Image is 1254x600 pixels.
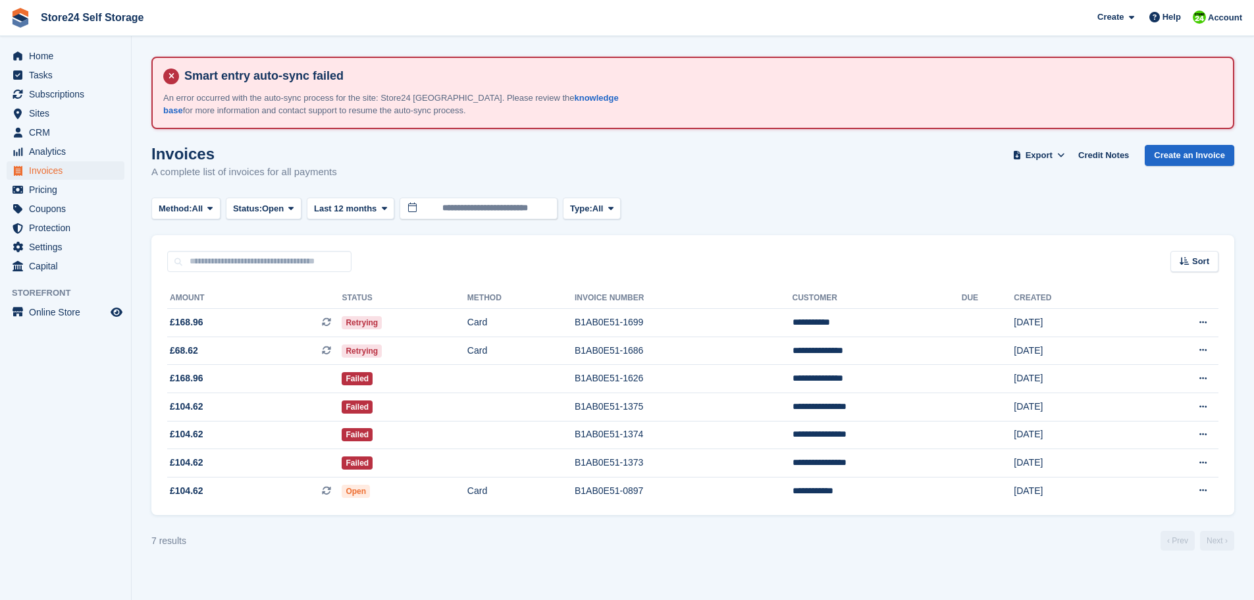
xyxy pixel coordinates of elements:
span: Sort [1192,255,1209,268]
span: Status: [233,202,262,215]
span: Pricing [29,180,108,199]
a: Credit Notes [1073,145,1134,167]
span: Tasks [29,66,108,84]
td: Card [467,309,575,337]
button: Method: All [151,198,221,219]
span: £104.62 [170,400,203,414]
a: menu [7,238,124,256]
span: £68.62 [170,344,198,358]
a: menu [7,200,124,218]
span: Failed [342,400,373,414]
span: Failed [342,372,373,385]
a: menu [7,66,124,84]
td: [DATE] [1014,337,1132,365]
span: Home [29,47,108,65]
span: Retrying [342,344,382,358]
td: B1AB0E51-1373 [575,449,793,477]
span: Subscriptions [29,85,108,103]
p: An error occurred with the auto-sync process for the site: Store24 [GEOGRAPHIC_DATA]. Please revi... [163,92,624,117]
td: [DATE] [1014,393,1132,421]
span: Protection [29,219,108,237]
span: Coupons [29,200,108,218]
td: B1AB0E51-1374 [575,421,793,449]
td: [DATE] [1014,421,1132,449]
span: £168.96 [170,315,203,329]
a: Next [1200,531,1234,551]
th: Invoice Number [575,288,793,309]
span: Sites [29,104,108,123]
a: menu [7,85,124,103]
a: menu [7,180,124,199]
span: £104.62 [170,484,203,498]
div: 7 results [151,534,186,548]
a: menu [7,257,124,275]
th: Status [342,288,467,309]
a: Store24 Self Storage [36,7,149,28]
a: menu [7,161,124,180]
span: £104.62 [170,456,203,470]
span: Capital [29,257,108,275]
td: Card [467,477,575,505]
span: Retrying [342,316,382,329]
td: [DATE] [1014,309,1132,337]
span: Type: [570,202,592,215]
th: Due [962,288,1014,309]
span: Failed [342,428,373,441]
span: Storefront [12,286,131,300]
span: Export [1026,149,1053,162]
img: Robert Sears [1193,11,1206,24]
h4: Smart entry auto-sync failed [179,68,1222,84]
span: £168.96 [170,371,203,385]
img: stora-icon-8386f47178a22dfd0bd8f6a31ec36ba5ce8667c1dd55bd0f319d3a0aa187defe.svg [11,8,30,28]
span: CRM [29,123,108,142]
span: All [192,202,203,215]
td: [DATE] [1014,365,1132,393]
span: Open [262,202,284,215]
td: B1AB0E51-1686 [575,337,793,365]
span: Account [1208,11,1242,24]
span: Last 12 months [314,202,377,215]
span: Open [342,485,370,498]
th: Method [467,288,575,309]
td: B1AB0E51-1626 [575,365,793,393]
span: All [592,202,604,215]
a: Previous [1161,531,1195,551]
span: Failed [342,456,373,470]
td: [DATE] [1014,477,1132,505]
a: Create an Invoice [1145,145,1234,167]
td: B1AB0E51-0897 [575,477,793,505]
button: Last 12 months [307,198,394,219]
span: Analytics [29,142,108,161]
th: Customer [793,288,962,309]
h1: Invoices [151,145,337,163]
a: menu [7,219,124,237]
a: Preview store [109,304,124,320]
th: Created [1014,288,1132,309]
a: menu [7,303,124,321]
a: menu [7,123,124,142]
span: Online Store [29,303,108,321]
td: Card [467,337,575,365]
a: menu [7,142,124,161]
nav: Page [1158,531,1237,551]
a: menu [7,104,124,123]
span: Help [1163,11,1181,24]
span: Invoices [29,161,108,180]
span: Method: [159,202,192,215]
td: B1AB0E51-1699 [575,309,793,337]
button: Status: Open [226,198,301,219]
td: [DATE] [1014,449,1132,477]
button: Type: All [563,198,621,219]
a: menu [7,47,124,65]
span: Settings [29,238,108,256]
span: Create [1097,11,1124,24]
td: B1AB0E51-1375 [575,393,793,421]
p: A complete list of invoices for all payments [151,165,337,180]
button: Export [1010,145,1068,167]
th: Amount [167,288,342,309]
span: £104.62 [170,427,203,441]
